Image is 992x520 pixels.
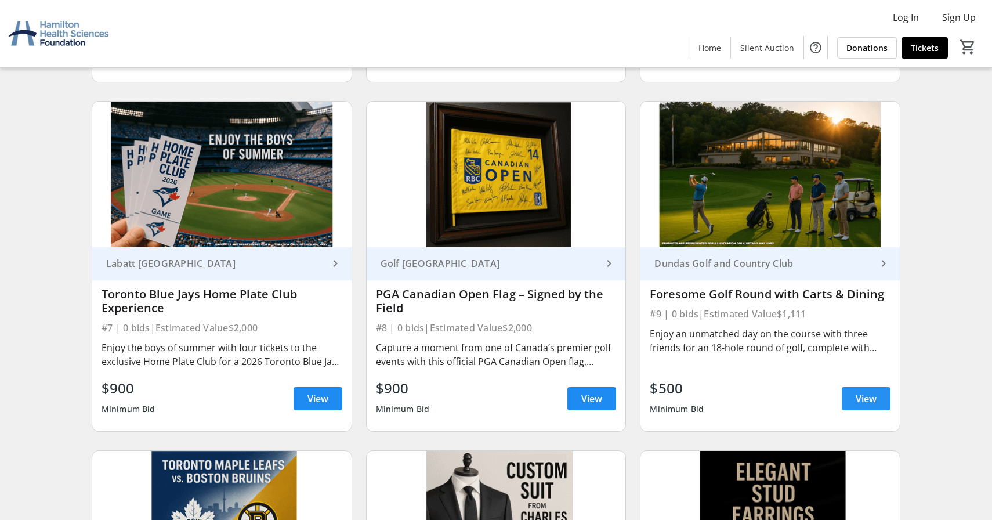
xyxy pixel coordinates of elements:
[698,42,721,54] span: Home
[367,247,626,280] a: Golf [GEOGRAPHIC_DATA]
[376,287,617,315] div: PGA Canadian Open Flag – Signed by the Field
[902,37,948,59] a: Tickets
[376,399,430,420] div: Minimum Bid
[957,37,978,57] button: Cart
[731,37,803,59] a: Silent Auction
[804,36,827,59] button: Help
[376,378,430,399] div: $900
[367,102,626,247] img: PGA Canadian Open Flag – Signed by the Field
[856,392,877,406] span: View
[846,42,888,54] span: Donations
[933,8,985,27] button: Sign Up
[581,392,602,406] span: View
[307,392,328,406] span: View
[102,258,328,269] div: Labatt [GEOGRAPHIC_DATA]
[911,42,939,54] span: Tickets
[102,399,155,420] div: Minimum Bid
[650,287,890,301] div: Foresome Golf Round with Carts & Dining
[893,10,919,24] span: Log In
[740,42,794,54] span: Silent Auction
[689,37,730,59] a: Home
[650,399,704,420] div: Minimum Bid
[102,287,342,315] div: Toronto Blue Jays Home Plate Club Experience
[650,327,890,355] div: Enjoy an unmatched day on the course with three friends for an 18-hole round of golf, complete wi...
[102,320,342,336] div: #7 | 0 bids | Estimated Value $2,000
[650,378,704,399] div: $500
[567,387,616,410] a: View
[842,387,890,410] a: View
[328,257,342,270] mat-icon: keyboard_arrow_right
[877,257,890,270] mat-icon: keyboard_arrow_right
[640,102,900,247] img: Foresome Golf Round with Carts & Dining
[294,387,342,410] a: View
[837,37,897,59] a: Donations
[92,247,352,280] a: Labatt [GEOGRAPHIC_DATA]
[650,306,890,322] div: #9 | 0 bids | Estimated Value $1,111
[102,378,155,399] div: $900
[640,247,900,280] a: Dundas Golf and Country Club
[376,258,603,269] div: Golf [GEOGRAPHIC_DATA]
[102,341,342,369] div: Enjoy the boys of summer with four tickets to the exclusive Home Plate Club for a 2026 Toronto Bl...
[602,257,616,270] mat-icon: keyboard_arrow_right
[376,320,617,336] div: #8 | 0 bids | Estimated Value $2,000
[7,5,110,63] img: Hamilton Health Sciences Foundation's Logo
[92,102,352,247] img: Toronto Blue Jays Home Plate Club Experience
[884,8,928,27] button: Log In
[942,10,976,24] span: Sign Up
[376,341,617,369] div: Capture a moment from one of Canada’s premier golf events with this official PGA Canadian Open fl...
[650,258,877,269] div: Dundas Golf and Country Club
